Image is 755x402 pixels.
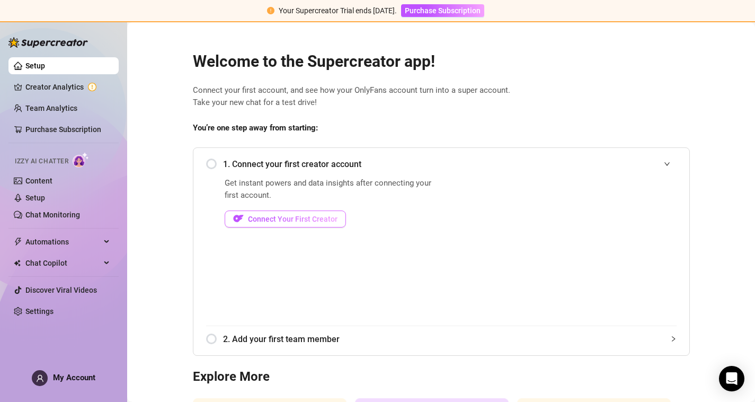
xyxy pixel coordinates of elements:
span: My Account [53,373,95,382]
div: 2. Add your first team member [206,326,677,352]
a: Team Analytics [25,104,77,112]
img: AI Chatter [73,152,89,168]
span: Chat Copilot [25,255,101,272]
a: Settings [25,307,54,316]
span: expanded [664,161,670,167]
a: Chat Monitoring [25,211,80,219]
a: Content [25,177,52,185]
span: exclamation-circle [267,7,274,14]
span: Connect Your First Creator [248,215,337,223]
span: collapsed [670,336,677,342]
span: user [36,374,44,382]
iframe: Add Creators [465,177,677,313]
a: Purchase Subscription [25,125,101,134]
strong: You’re one step away from starting: [193,123,318,133]
h2: Welcome to the Supercreator app! [193,51,690,72]
span: 1. Connect your first creator account [223,158,677,171]
span: Automations [25,233,101,250]
img: Chat Copilot [14,259,21,267]
div: Open Intercom Messenger [719,366,744,391]
a: Setup [25,62,45,70]
a: Creator Analytics exclamation-circle [25,78,110,95]
img: logo-BBDzfeDw.svg [8,37,88,48]
button: Purchase Subscription [401,4,484,17]
span: Purchase Subscription [405,6,481,15]
a: Setup [25,194,45,202]
span: 2. Add your first team member [223,333,677,346]
span: thunderbolt [14,238,22,246]
span: Get instant powers and data insights after connecting your first account. [225,177,438,202]
span: Connect your first account, and see how your OnlyFans account turn into a super account. Take you... [193,84,690,109]
span: Your Supercreator Trial ends [DATE]. [279,6,397,15]
img: OF [233,213,244,224]
a: OFConnect Your First Creator [225,211,438,228]
a: Purchase Subscription [401,6,484,15]
a: Discover Viral Videos [25,286,97,294]
button: OFConnect Your First Creator [225,211,346,228]
div: 1. Connect your first creator account [206,151,677,177]
h3: Explore More [193,369,690,386]
span: Izzy AI Chatter [15,156,68,167]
